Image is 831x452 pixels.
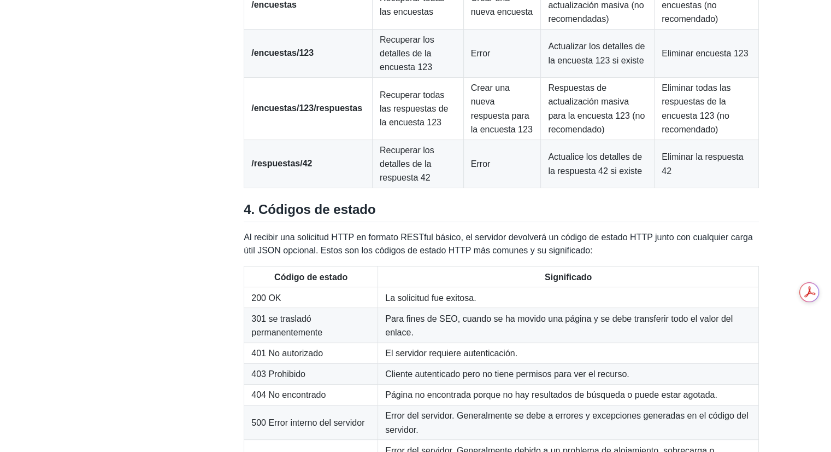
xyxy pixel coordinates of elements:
font: Eliminar encuesta 123 [662,49,748,58]
font: Significado [545,272,592,281]
font: Actualice los detalles de la respuesta 42 si existe [548,152,642,175]
font: Error [471,159,491,169]
font: /respuestas/42 [251,159,312,168]
font: Recuperar los detalles de la encuesta 123 [380,35,434,72]
font: Error [471,49,491,58]
font: Error del servidor. Generalmente se debe a errores y excepciones generadas en el código del servi... [385,411,748,434]
font: 403 Prohibido [251,369,305,379]
font: Actualizar los detalles de la encuesta 123 si existe [548,42,645,65]
font: Eliminar todas las respuestas de la encuesta 123 (no recomendado) [662,83,730,134]
font: 500 Error interno del servidor [251,418,364,427]
font: Código de estado [274,272,347,281]
font: 4. Códigos de estado [244,202,375,217]
font: Cliente autenticado pero no tiene permisos para ver el recurso. [385,369,629,379]
font: El servidor requiere autenticación. [385,349,517,358]
font: Recuperar los detalles de la respuesta 42 [380,146,434,182]
font: /encuestas/123/respuestas [251,103,362,113]
font: /encuestas/123 [251,48,314,57]
font: Eliminar la respuesta 42 [662,152,743,175]
font: La solicitud fue exitosa. [385,293,476,302]
font: Respuestas de actualización masiva para la encuesta 123 (no recomendado) [548,83,645,134]
font: Página no encontrada porque no hay resultados de búsqueda o puede estar agotada. [385,390,717,399]
font: Recuperar todas las respuestas de la encuesta 123 [380,90,448,127]
font: Crear una nueva respuesta para la encuesta 123 [471,83,533,134]
font: 200 OK [251,293,281,302]
font: Al recibir una solicitud HTTP en formato RESTful básico, el servidor devolverá un código de estad... [244,233,752,255]
font: 404 No encontrado [251,390,326,399]
font: 301 se trasladó permanentemente [251,314,322,337]
font: 401 No autorizado [251,349,323,358]
font: Para fines de SEO, cuando se ha movido una página y se debe transferir todo el valor del enlace. [385,314,733,337]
